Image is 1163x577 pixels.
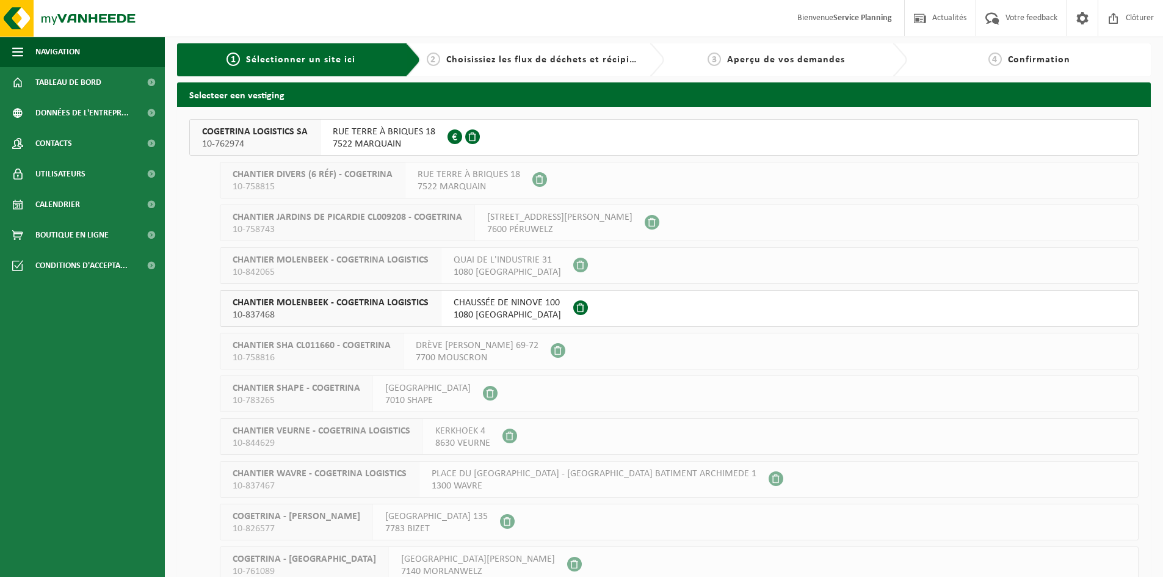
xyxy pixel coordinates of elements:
span: Utilisateurs [35,159,85,189]
span: Calendrier [35,189,80,220]
span: COGETRINA - [PERSON_NAME] [233,510,360,523]
span: 1080 [GEOGRAPHIC_DATA] [454,309,561,321]
span: 10-758743 [233,223,462,236]
span: 1080 [GEOGRAPHIC_DATA] [454,266,561,278]
span: CHAUSSÉE DE NINOVE 100 [454,297,561,309]
span: CHANTIER MOLENBEEK - COGETRINA LOGISTICS [233,297,429,309]
span: CHANTIER SHAPE - COGETRINA [233,382,360,394]
span: [GEOGRAPHIC_DATA] [385,382,471,394]
span: 10-783265 [233,394,360,407]
span: CHANTIER JARDINS DE PICARDIE CL009208 - COGETRINA [233,211,462,223]
span: KERKHOEK 4 [435,425,490,437]
span: CHANTIER SHA CL011660 - COGETRINA [233,339,391,352]
span: PLACE DU [GEOGRAPHIC_DATA] - [GEOGRAPHIC_DATA] BATIMENT ARCHIMEDE 1 [432,468,756,480]
span: Tableau de bord [35,67,101,98]
span: 3 [708,53,721,66]
span: Sélectionner un site ici [246,55,355,65]
span: COGETRINA LOGISTICS SA [202,126,308,138]
button: CHANTIER MOLENBEEK - COGETRINA LOGISTICS 10-837468 CHAUSSÉE DE NINOVE 1001080 [GEOGRAPHIC_DATA] [220,290,1139,327]
span: 7600 PÉRUWELZ [487,223,632,236]
span: COGETRINA - [GEOGRAPHIC_DATA] [233,553,376,565]
span: Aperçu de vos demandes [727,55,845,65]
span: Confirmation [1008,55,1070,65]
h2: Selecteer een vestiging [177,82,1151,106]
button: COGETRINA LOGISTICS SA 10-762974 RUE TERRE À BRIQUES 187522 MARQUAIN [189,119,1139,156]
span: RUE TERRE À BRIQUES 18 [333,126,435,138]
span: 10-844629 [233,437,410,449]
span: 4 [988,53,1002,66]
span: [GEOGRAPHIC_DATA][PERSON_NAME] [401,553,555,565]
span: 1300 WAVRE [432,480,756,492]
span: CHANTIER WAVRE - COGETRINA LOGISTICS [233,468,407,480]
span: Choisissiez les flux de déchets et récipients [446,55,650,65]
span: 2 [427,53,440,66]
span: Conditions d'accepta... [35,250,128,281]
span: RUE TERRE À BRIQUES 18 [418,169,520,181]
span: QUAI DE L'INDUSTRIE 31 [454,254,561,266]
span: DRÈVE [PERSON_NAME] 69-72 [416,339,538,352]
span: CHANTIER MOLENBEEK - COGETRINA LOGISTICS [233,254,429,266]
span: 1 [226,53,240,66]
span: 10-842065 [233,266,429,278]
span: 10-762974 [202,138,308,150]
span: 10-758816 [233,352,391,364]
span: Navigation [35,37,80,67]
span: 10-758815 [233,181,393,193]
span: 7010 SHAPE [385,394,471,407]
span: Boutique en ligne [35,220,109,250]
span: 10-837468 [233,309,429,321]
span: Contacts [35,128,72,159]
span: Données de l'entrepr... [35,98,129,128]
span: [GEOGRAPHIC_DATA] 135 [385,510,488,523]
span: 7700 MOUSCRON [416,352,538,364]
span: 7783 BIZET [385,523,488,535]
span: CHANTIER DIVERS (6 RÉF) - COGETRINA [233,169,393,181]
span: [STREET_ADDRESS][PERSON_NAME] [487,211,632,223]
span: 10-826577 [233,523,360,535]
span: 10-837467 [233,480,407,492]
span: 7522 MARQUAIN [418,181,520,193]
span: 7522 MARQUAIN [333,138,435,150]
span: CHANTIER VEURNE - COGETRINA LOGISTICS [233,425,410,437]
strong: Service Planning [833,13,892,23]
span: 8630 VEURNE [435,437,490,449]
